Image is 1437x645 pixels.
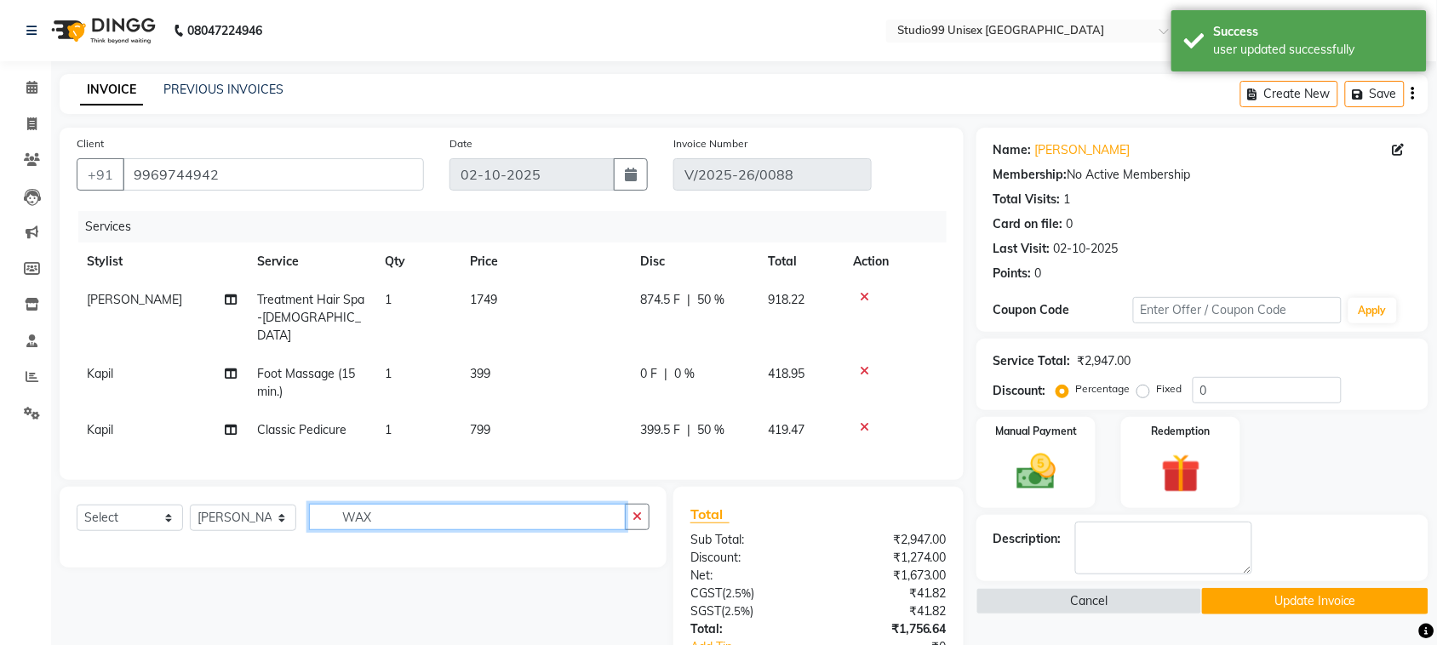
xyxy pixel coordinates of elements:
[470,292,497,307] span: 1749
[1076,381,1131,397] label: Percentage
[993,191,1061,208] div: Total Visits:
[375,243,460,281] th: Qty
[1133,297,1342,323] input: Enter Offer / Coupon Code
[43,7,160,54] img: logo
[1157,381,1182,397] label: Fixed
[1054,240,1119,258] div: 02-10-2025
[993,166,1411,184] div: No Active Membership
[1067,215,1073,233] div: 0
[993,530,1062,548] div: Description:
[257,366,355,399] span: Foot Massage (15 min.)
[630,243,758,281] th: Disc
[1345,81,1405,107] button: Save
[995,424,1077,439] label: Manual Payment
[1152,424,1211,439] label: Redemption
[664,365,667,383] span: |
[993,215,1063,233] div: Card on file:
[385,292,392,307] span: 1
[993,352,1071,370] div: Service Total:
[993,382,1046,400] div: Discount:
[449,136,472,151] label: Date
[1348,298,1397,323] button: Apply
[690,585,722,601] span: CGST
[77,158,124,191] button: +91
[818,585,959,602] div: ₹41.82
[993,265,1032,283] div: Points:
[460,243,630,281] th: Price
[77,136,104,151] label: Client
[640,421,680,439] span: 399.5 F
[993,240,1051,258] div: Last Visit:
[247,243,375,281] th: Service
[724,604,750,618] span: 2.5%
[678,567,819,585] div: Net:
[1202,588,1428,614] button: Update Invoice
[768,292,804,307] span: 918.22
[470,422,490,437] span: 799
[678,585,819,602] div: ( )
[758,243,843,281] th: Total
[843,243,947,281] th: Action
[385,366,392,381] span: 1
[697,291,724,309] span: 50 %
[687,421,690,439] span: |
[678,620,819,638] div: Total:
[80,75,143,106] a: INVOICE
[1035,265,1042,283] div: 0
[257,292,364,343] span: Treatment Hair Spa-[DEMOGRAPHIC_DATA]
[187,7,262,54] b: 08047224946
[1078,352,1131,370] div: ₹2,947.00
[690,603,721,619] span: SGST
[640,291,680,309] span: 874.5 F
[725,586,751,600] span: 2.5%
[818,602,959,620] div: ₹41.82
[993,166,1068,184] div: Membership:
[690,505,730,523] span: Total
[818,567,959,585] div: ₹1,673.00
[674,365,695,383] span: 0 %
[1035,141,1131,159] a: [PERSON_NAME]
[1005,449,1068,494] img: _cash.svg
[257,422,346,437] span: Classic Pedicure
[768,366,804,381] span: 418.95
[993,301,1133,319] div: Coupon Code
[87,366,113,381] span: Kapil
[470,366,490,381] span: 399
[678,549,819,567] div: Discount:
[78,211,959,243] div: Services
[309,504,626,530] input: Search
[678,531,819,549] div: Sub Total:
[123,158,424,191] input: Search by Name/Mobile/Email/Code
[1214,41,1414,59] div: user updated successfully
[385,422,392,437] span: 1
[678,602,819,620] div: ( )
[818,549,959,567] div: ₹1,274.00
[77,243,247,281] th: Stylist
[673,136,747,151] label: Invoice Number
[163,82,283,97] a: PREVIOUS INVOICES
[1240,81,1338,107] button: Create New
[818,620,959,638] div: ₹1,756.64
[1064,191,1071,208] div: 1
[993,141,1032,159] div: Name:
[697,421,724,439] span: 50 %
[1149,449,1213,498] img: _gift.svg
[640,365,657,383] span: 0 F
[768,422,804,437] span: 419.47
[976,588,1202,614] button: Cancel
[1214,23,1414,41] div: Success
[87,292,182,307] span: [PERSON_NAME]
[687,291,690,309] span: |
[87,422,113,437] span: Kapil
[818,531,959,549] div: ₹2,947.00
